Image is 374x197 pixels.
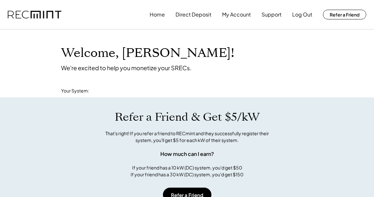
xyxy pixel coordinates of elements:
[160,150,214,158] div: How much can I earn?
[61,88,89,94] div: Your System:
[292,8,312,21] button: Log Out
[61,46,234,61] h1: Welcome, [PERSON_NAME]!
[131,164,243,178] div: If your friend has a 10 kW (DC) system, you'd get $50 If your friend has a 30 kW (DC) system, you...
[98,130,276,144] div: That's right! If you refer a friend to RECmint and they successfully register their system, you'l...
[222,8,251,21] button: My Account
[176,8,211,21] button: Direct Deposit
[61,64,191,71] div: We're excited to help you monetize your SRECs.
[323,10,366,19] button: Refer a Friend
[150,8,165,21] button: Home
[8,11,61,19] img: recmint-logotype%403x.png
[115,110,260,124] h1: Refer a Friend & Get $5/kW
[262,8,282,21] button: Support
